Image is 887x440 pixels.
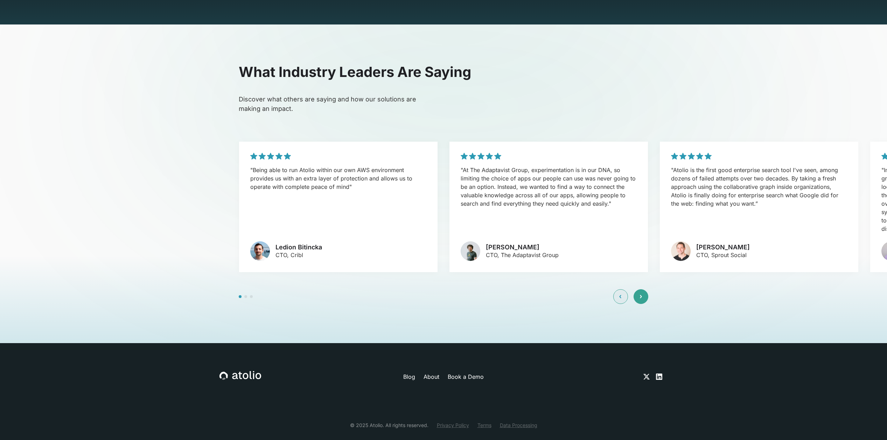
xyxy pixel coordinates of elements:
p: CTO, Cribl [275,251,322,259]
a: About [424,372,439,381]
img: avatar [461,241,480,261]
p: "Atolio is the first good enterprise search tool I've seen, among dozens of failed attempts over ... [671,166,847,208]
p: "Being able to run Atolio within our own AWS environment provides us with an extra layer of prote... [250,166,426,191]
p: "At The Adaptavist Group, experimentation is in our DNA, so limiting the choice of apps our peopl... [461,166,637,208]
a: Terms [477,421,491,429]
img: avatar [250,241,270,261]
a: Book a Demo [448,372,484,381]
p: Discover what others are saying and how our solutions are making an impact. [239,94,426,113]
a: Blog [403,372,415,381]
p: CTO, Sprout Social [696,251,750,259]
iframe: Chat Widget [852,406,887,440]
p: CTO, The Adaptavist Group [486,251,559,259]
h3: Ledion Bitincka [275,243,322,251]
h3: [PERSON_NAME] [696,243,750,251]
img: avatar [671,241,691,261]
h2: What Industry Leaders Are Saying [239,64,648,80]
a: Privacy Policy [437,421,469,429]
h3: [PERSON_NAME] [486,243,559,251]
div: © 2025 Atolio. All rights reserved. [350,421,428,429]
a: Data Processing [500,421,537,429]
